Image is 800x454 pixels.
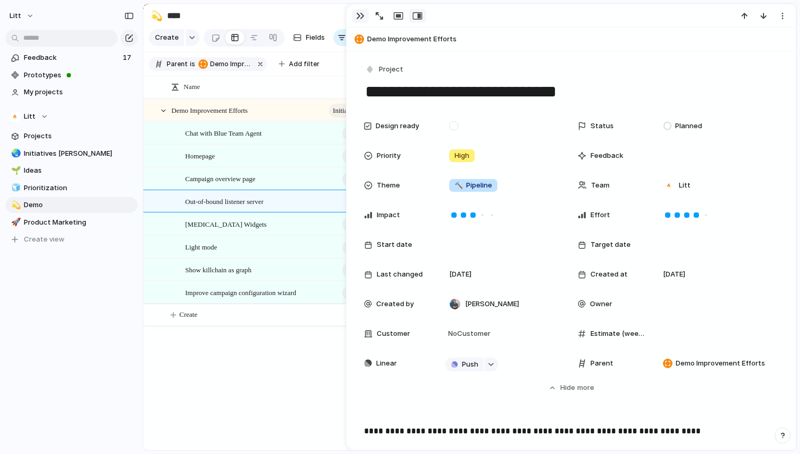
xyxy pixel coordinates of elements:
[10,200,20,210] button: 💫
[376,358,397,369] span: Linear
[5,163,138,179] a: 🌱Ideas
[272,57,326,72] button: Add filter
[24,200,134,210] span: Demo
[289,59,320,69] span: Add filter
[590,121,614,131] span: Status
[11,165,19,177] div: 🌱
[11,216,19,228] div: 🚀
[167,59,188,69] span: Parent
[5,232,138,247] button: Create view
[5,197,138,213] div: 💫Demo
[151,8,162,23] div: 💫
[24,52,120,63] span: Feedback
[24,234,65,245] span: Create view
[590,358,613,369] span: Parent
[179,309,197,320] span: Create
[454,181,463,189] span: 🔨
[679,180,690,191] span: Litt
[377,269,423,280] span: Last changed
[445,358,484,371] button: Push
[591,180,610,191] span: Team
[155,32,179,43] span: Create
[188,58,197,70] button: is
[24,131,134,141] span: Projects
[5,180,138,196] a: 🧊Prioritization
[454,150,469,161] span: High
[10,165,20,176] button: 🌱
[367,34,791,44] span: Demo Improvement Efforts
[363,62,406,77] button: Project
[5,109,138,124] button: Litt
[185,286,296,298] span: Improve campaign configuration wizard
[379,64,403,75] span: Project
[10,217,20,228] button: 🚀
[11,199,19,211] div: 💫
[185,149,215,162] span: Homepage
[24,87,134,97] span: My projects
[11,147,19,159] div: 🌏
[11,182,19,194] div: 🧊
[333,103,358,118] span: initiative
[377,150,401,161] span: Priority
[123,52,133,63] span: 17
[462,359,478,370] span: Push
[342,218,373,232] button: Idea
[577,382,594,393] span: more
[329,104,373,118] button: initiative
[333,29,371,46] button: Filter
[185,172,256,184] span: Campaign overview page
[5,128,138,144] a: Projects
[10,148,20,159] button: 🌏
[445,328,490,339] span: No Customer
[24,183,134,193] span: Prioritization
[5,50,138,66] a: Feedback17
[342,241,373,254] button: Idea
[454,180,492,191] span: Pipeline
[342,172,373,186] button: Idea
[377,328,410,339] span: Customer
[342,286,373,300] button: Idea
[5,146,138,162] a: 🌏Initiatives [PERSON_NAME]
[149,29,184,46] button: Create
[590,150,623,161] span: Feedback
[185,127,262,139] span: Chat with Blue Team Agent
[5,215,138,230] a: 🚀Product Marketing
[190,59,195,69] span: is
[590,210,610,220] span: Effort
[196,58,253,70] button: Demo Improvement Efforts
[449,269,471,280] span: [DATE]
[289,29,329,46] button: Fields
[377,239,412,250] span: Start date
[376,121,419,131] span: Design ready
[376,299,414,309] span: Created by
[5,84,138,100] a: My projects
[342,149,373,163] button: Idea
[590,299,612,309] span: Owner
[364,378,779,397] button: Hidemore
[185,263,251,275] span: Show killchain as graph
[24,165,134,176] span: Ideas
[306,32,325,43] span: Fields
[24,217,134,228] span: Product Marketing
[185,195,263,207] span: Out-of-bound listener server
[148,7,165,24] button: 💫
[5,67,138,83] a: Prototypes
[465,299,519,309] span: [PERSON_NAME]
[24,148,134,159] span: Initiatives [PERSON_NAME]
[377,210,400,220] span: Impact
[342,263,373,277] button: Idea
[171,104,248,116] span: Demo Improvement Efforts
[342,127,373,140] button: Idea
[5,7,40,24] button: Litt
[676,358,765,369] span: Demo Improvement Efforts
[184,82,200,92] span: Name
[10,11,21,21] span: Litt
[590,328,646,339] span: Estimate (weeks)
[590,239,631,250] span: Target date
[675,121,702,131] span: Planned
[663,269,685,280] span: [DATE]
[198,59,251,69] span: Demo Improvement Efforts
